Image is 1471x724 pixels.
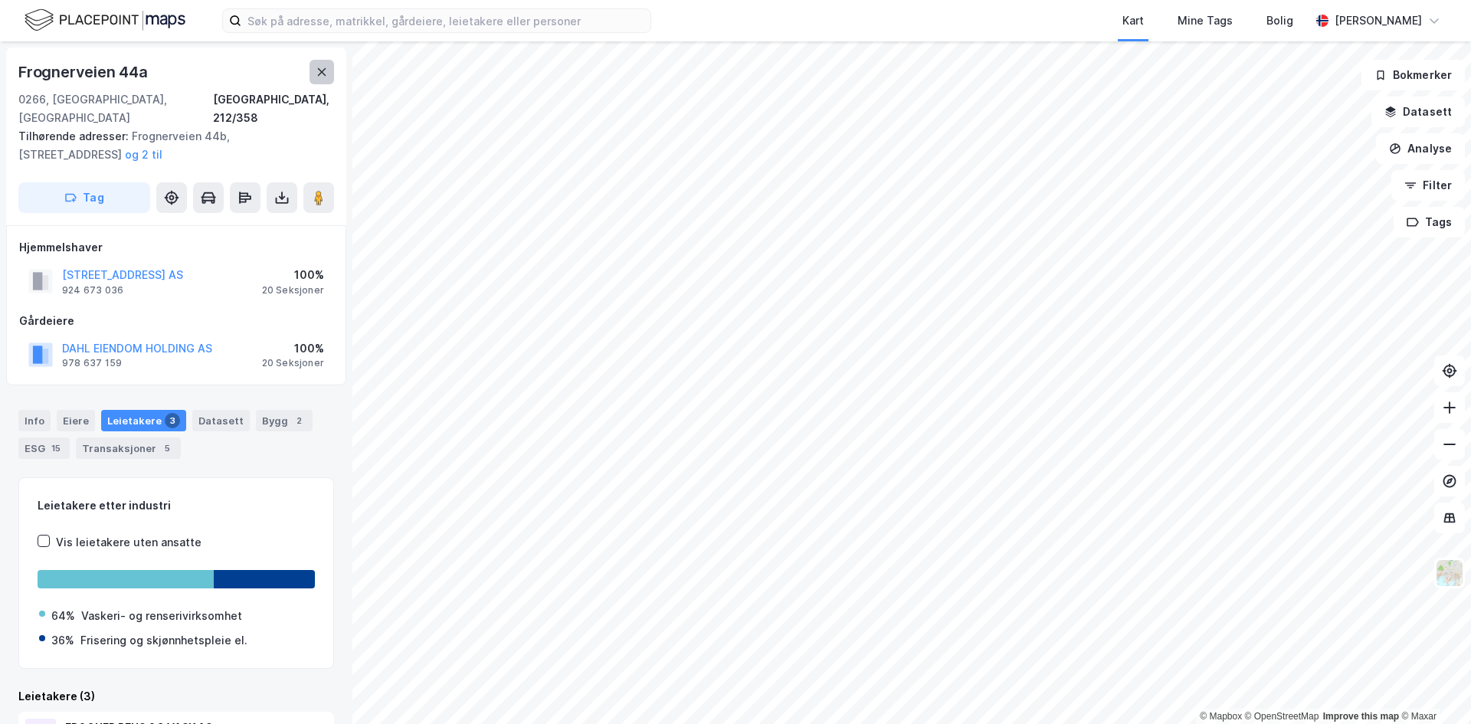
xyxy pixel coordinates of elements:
[262,266,324,284] div: 100%
[262,357,324,369] div: 20 Seksjoner
[18,410,51,431] div: Info
[1323,711,1399,722] a: Improve this map
[57,410,95,431] div: Eiere
[241,9,650,32] input: Søk på adresse, matrikkel, gårdeiere, leietakere eller personer
[1245,711,1319,722] a: OpenStreetMap
[38,496,315,515] div: Leietakere etter industri
[18,127,322,164] div: Frognerveien 44b, [STREET_ADDRESS]
[18,687,334,706] div: Leietakere (3)
[18,60,151,84] div: Frognerveien 44a
[101,410,186,431] div: Leietakere
[192,410,250,431] div: Datasett
[1435,559,1464,588] img: Z
[51,631,74,650] div: 36%
[1266,11,1293,30] div: Bolig
[1371,97,1465,127] button: Datasett
[62,284,123,296] div: 924 673 036
[159,441,175,456] div: 5
[262,284,324,296] div: 20 Seksjoner
[51,607,75,625] div: 64%
[256,410,313,431] div: Bygg
[1394,207,1465,238] button: Tags
[25,7,185,34] img: logo.f888ab2527a4732fd821a326f86c7f29.svg
[165,413,180,428] div: 3
[18,129,132,143] span: Tilhørende adresser:
[56,533,201,552] div: Vis leietakere uten ansatte
[48,441,64,456] div: 15
[291,413,306,428] div: 2
[1178,11,1233,30] div: Mine Tags
[76,437,181,459] div: Transaksjoner
[1376,133,1465,164] button: Analyse
[19,312,333,330] div: Gårdeiere
[1200,711,1242,722] a: Mapbox
[1335,11,1422,30] div: [PERSON_NAME]
[18,90,213,127] div: 0266, [GEOGRAPHIC_DATA], [GEOGRAPHIC_DATA]
[1122,11,1144,30] div: Kart
[19,238,333,257] div: Hjemmelshaver
[81,607,242,625] div: Vaskeri- og renserivirksomhet
[1394,650,1471,724] iframe: Chat Widget
[262,339,324,358] div: 100%
[1361,60,1465,90] button: Bokmerker
[18,182,150,213] button: Tag
[1391,170,1465,201] button: Filter
[18,437,70,459] div: ESG
[1394,650,1471,724] div: Kontrollprogram for chat
[213,90,334,127] div: [GEOGRAPHIC_DATA], 212/358
[62,357,122,369] div: 978 637 159
[80,631,247,650] div: Frisering og skjønnhetspleie el.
